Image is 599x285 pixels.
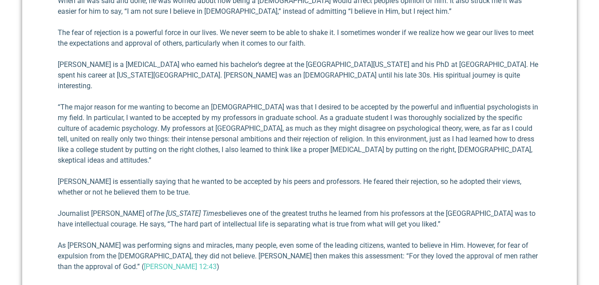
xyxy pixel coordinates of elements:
a: [PERSON_NAME] 12:43 [144,262,217,271]
p: The fear of rejection is a powerful force in our lives. We never seem to be able to shake it. I s... [58,27,541,49]
p: Journalist [PERSON_NAME] of believes one of the greatest truths he learned from his professors at... [58,208,541,230]
p: As [PERSON_NAME] was performing signs and miracles, many people, even some of the leading citizen... [58,240,541,272]
p: [PERSON_NAME] is essentially saying that he wanted to be accepted by his peers and professors. He... [58,176,541,198]
p: [PERSON_NAME] is a [MEDICAL_DATA] who earned his bachelor’s degree at the [GEOGRAPHIC_DATA][US_ST... [58,59,541,91]
p: “The major reason for me wanting to become an [DEMOGRAPHIC_DATA] was that I desired to be accepte... [58,102,541,166]
i: The [US_STATE] Times [153,209,222,218]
